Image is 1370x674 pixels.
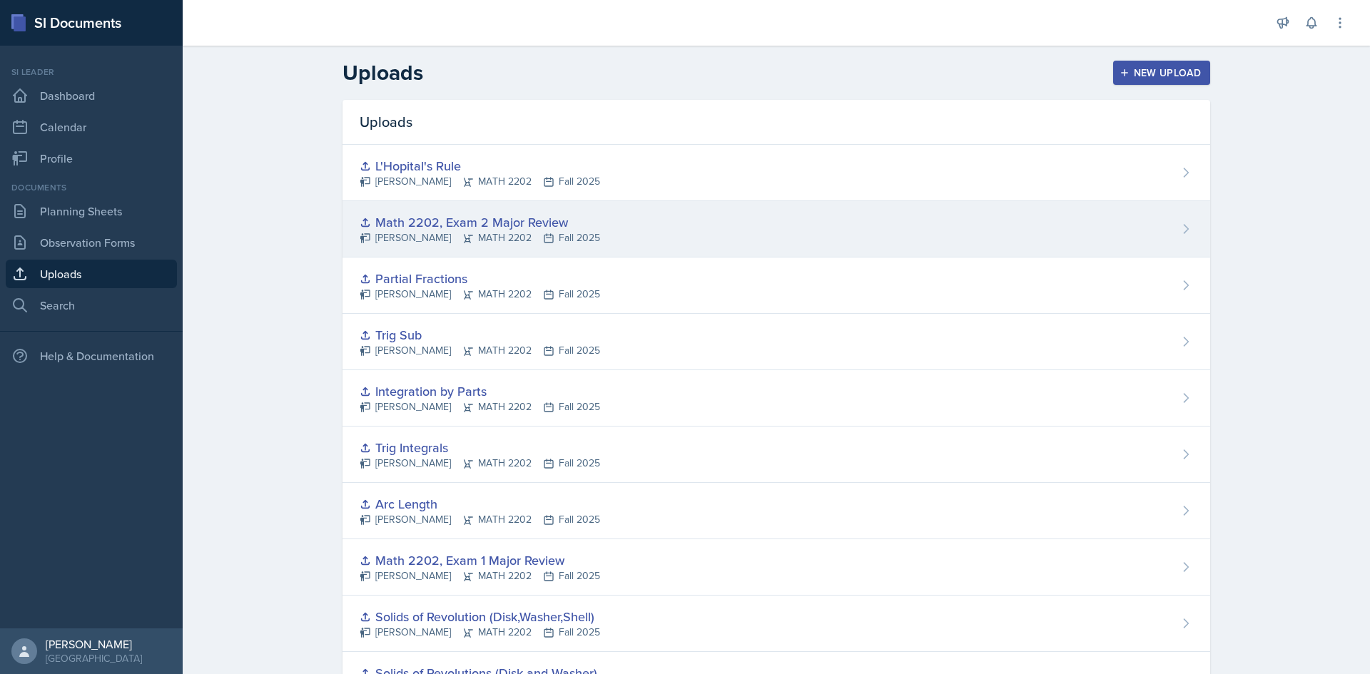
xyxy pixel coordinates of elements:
[342,201,1210,257] a: Math 2202, Exam 2 Major Review [PERSON_NAME]MATH 2202Fall 2025
[6,260,177,288] a: Uploads
[342,60,423,86] h2: Uploads
[6,144,177,173] a: Profile
[1122,67,1202,78] div: New Upload
[6,228,177,257] a: Observation Forms
[342,483,1210,539] a: Arc Length [PERSON_NAME]MATH 2202Fall 2025
[360,438,600,457] div: Trig Integrals
[360,512,600,527] div: [PERSON_NAME] MATH 2202 Fall 2025
[360,156,600,175] div: L'Hopital's Rule
[360,399,600,414] div: [PERSON_NAME] MATH 2202 Fall 2025
[342,145,1210,201] a: L'Hopital's Rule [PERSON_NAME]MATH 2202Fall 2025
[6,181,177,194] div: Documents
[6,342,177,370] div: Help & Documentation
[342,100,1210,145] div: Uploads
[6,291,177,320] a: Search
[360,607,600,626] div: Solids of Revolution (Disk,Washer,Shell)
[342,370,1210,427] a: Integration by Parts [PERSON_NAME]MATH 2202Fall 2025
[360,230,600,245] div: [PERSON_NAME] MATH 2202 Fall 2025
[360,551,600,570] div: Math 2202, Exam 1 Major Review
[342,314,1210,370] a: Trig Sub [PERSON_NAME]MATH 2202Fall 2025
[360,287,600,302] div: [PERSON_NAME] MATH 2202 Fall 2025
[1113,61,1211,85] button: New Upload
[360,382,600,401] div: Integration by Parts
[6,66,177,78] div: Si leader
[360,456,600,471] div: [PERSON_NAME] MATH 2202 Fall 2025
[360,568,600,583] div: [PERSON_NAME] MATH 2202 Fall 2025
[360,343,600,358] div: [PERSON_NAME] MATH 2202 Fall 2025
[360,494,600,514] div: Arc Length
[342,427,1210,483] a: Trig Integrals [PERSON_NAME]MATH 2202Fall 2025
[342,257,1210,314] a: Partial Fractions [PERSON_NAME]MATH 2202Fall 2025
[360,625,600,640] div: [PERSON_NAME] MATH 2202 Fall 2025
[6,81,177,110] a: Dashboard
[6,197,177,225] a: Planning Sheets
[360,213,600,232] div: Math 2202, Exam 2 Major Review
[342,539,1210,596] a: Math 2202, Exam 1 Major Review [PERSON_NAME]MATH 2202Fall 2025
[46,637,142,651] div: [PERSON_NAME]
[360,174,600,189] div: [PERSON_NAME] MATH 2202 Fall 2025
[342,596,1210,652] a: Solids of Revolution (Disk,Washer,Shell) [PERSON_NAME]MATH 2202Fall 2025
[360,325,600,344] div: Trig Sub
[360,269,600,288] div: Partial Fractions
[6,113,177,141] a: Calendar
[46,651,142,665] div: [GEOGRAPHIC_DATA]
